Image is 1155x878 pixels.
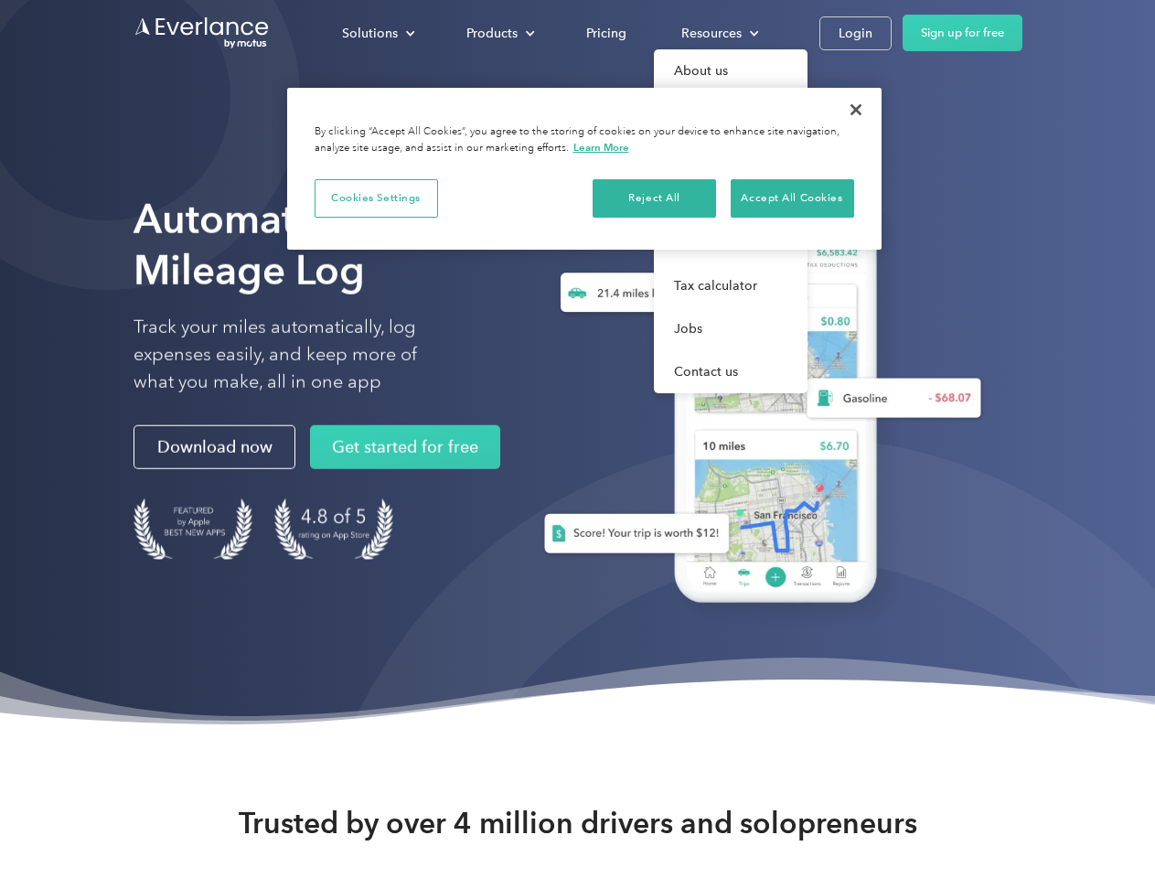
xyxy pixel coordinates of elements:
[663,17,774,49] div: Resources
[134,498,252,560] img: Badge for Featured by Apple Best New Apps
[466,22,518,45] div: Products
[134,425,295,469] a: Download now
[654,49,807,92] a: About us
[839,22,872,45] div: Login
[448,17,550,49] div: Products
[654,49,807,393] nav: Resources
[568,17,645,49] a: Pricing
[593,179,716,218] button: Reject All
[315,179,438,218] button: Cookies Settings
[836,90,876,130] button: Close
[274,498,393,560] img: 4.9 out of 5 stars on the app store
[239,805,917,841] strong: Trusted by over 4 million drivers and solopreneurs
[681,22,742,45] div: Resources
[654,307,807,350] a: Jobs
[134,16,271,50] a: Go to homepage
[287,88,882,250] div: Cookie banner
[654,264,807,307] a: Tax calculator
[731,179,854,218] button: Accept All Cookies
[586,22,626,45] div: Pricing
[315,124,854,156] div: By clicking “Accept All Cookies”, you agree to the storing of cookies on your device to enhance s...
[310,425,500,469] a: Get started for free
[819,16,892,50] a: Login
[342,22,398,45] div: Solutions
[134,314,460,396] p: Track your miles automatically, log expenses easily, and keep more of what you make, all in one app
[324,17,430,49] div: Solutions
[515,174,996,630] img: Everlance, mileage tracker app, expense tracking app
[287,88,882,250] div: Privacy
[903,15,1022,51] a: Sign up for free
[654,350,807,393] a: Contact us
[573,141,629,154] a: More information about your privacy, opens in a new tab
